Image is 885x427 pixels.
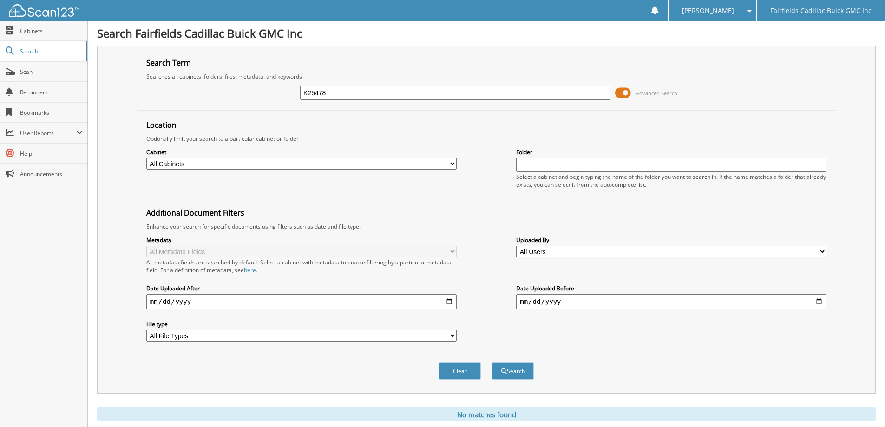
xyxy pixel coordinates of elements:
[146,320,457,328] label: File type
[516,236,826,244] label: Uploaded By
[20,27,83,35] span: Cabinets
[682,8,734,13] span: [PERSON_NAME]
[97,26,876,41] h1: Search Fairfields Cadillac Buick GMC Inc
[636,90,677,97] span: Advanced Search
[20,109,83,117] span: Bookmarks
[146,284,457,292] label: Date Uploaded After
[146,148,457,156] label: Cabinet
[516,284,826,292] label: Date Uploaded Before
[20,170,83,178] span: Announcements
[142,208,249,218] legend: Additional Document Filters
[142,58,196,68] legend: Search Term
[142,135,831,143] div: Optionally limit your search to a particular cabinet or folder
[142,223,831,230] div: Enhance your search for specific documents using filters such as date and file type.
[20,88,83,96] span: Reminders
[770,8,872,13] span: Fairfields Cadillac Buick GMC Inc
[439,362,481,380] button: Clear
[20,129,76,137] span: User Reports
[142,72,831,80] div: Searches all cabinets, folders, files, metadata, and keywords
[20,68,83,76] span: Scan
[97,407,876,421] div: No matches found
[146,236,457,244] label: Metadata
[244,266,256,274] a: here
[516,173,826,189] div: Select a cabinet and begin typing the name of the folder you want to search in. If the name match...
[146,258,457,274] div: All metadata fields are searched by default. Select a cabinet with metadata to enable filtering b...
[516,294,826,309] input: end
[9,4,79,17] img: scan123-logo-white.svg
[20,150,83,158] span: Help
[20,47,81,55] span: Search
[142,120,181,130] legend: Location
[516,148,826,156] label: Folder
[492,362,534,380] button: Search
[146,294,457,309] input: start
